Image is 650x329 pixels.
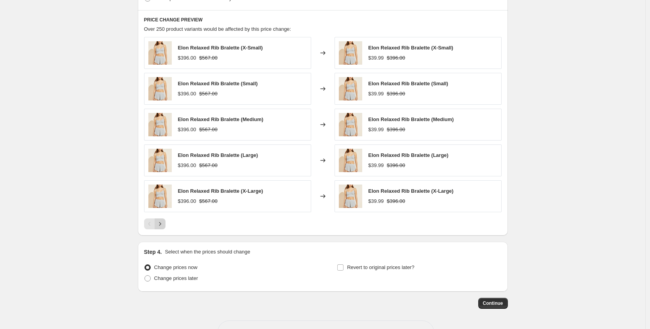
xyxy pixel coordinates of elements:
strike: $567.00 [199,90,218,98]
span: Change prices later [154,275,198,281]
img: EBJ0281-B1728-HGREY-F_80x.jpg [339,113,362,136]
span: Revert to original prices later? [347,264,414,270]
img: EBJ0281-B1728-HGREY-F_80x.jpg [148,149,172,172]
span: Elon Relaxed Rib Bralette (Large) [178,152,258,158]
p: Select when the prices should change [165,248,250,256]
strike: $567.00 [199,197,218,205]
div: $39.99 [368,126,384,134]
img: EBJ0281-B1728-HGREY-F_80x.jpg [339,185,362,208]
img: EBJ0281-B1728-HGREY-F_80x.jpg [148,113,172,136]
span: Elon Relaxed Rib Bralette (Small) [368,81,448,86]
img: EBJ0281-B1728-HGREY-F_80x.jpg [339,41,362,65]
img: EBJ0281-B1728-HGREY-F_80x.jpg [148,41,172,65]
span: Continue [483,300,503,306]
img: EBJ0281-B1728-HGREY-F_80x.jpg [148,185,172,208]
div: $39.99 [368,90,384,98]
div: $396.00 [178,126,196,134]
div: $39.99 [368,162,384,169]
button: Continue [478,298,508,309]
h2: Step 4. [144,248,162,256]
strike: $396.00 [387,162,405,169]
span: Elon Relaxed Rib Bralette (X-Small) [368,45,453,51]
div: $396.00 [178,197,196,205]
nav: Pagination [144,218,166,229]
span: Elon Relaxed Rib Bralette (Medium) [178,116,264,122]
strike: $396.00 [387,90,405,98]
img: EBJ0281-B1728-HGREY-F_80x.jpg [148,77,172,100]
strike: $396.00 [387,54,405,62]
h6: PRICE CHANGE PREVIEW [144,17,502,23]
strike: $567.00 [199,126,218,134]
img: EBJ0281-B1728-HGREY-F_80x.jpg [339,149,362,172]
span: Elon Relaxed Rib Bralette (X-Large) [178,188,263,194]
span: Elon Relaxed Rib Bralette (X-Small) [178,45,263,51]
strike: $567.00 [199,54,218,62]
strike: $567.00 [199,162,218,169]
img: EBJ0281-B1728-HGREY-F_80x.jpg [339,77,362,100]
button: Next [155,218,166,229]
div: $396.00 [178,162,196,169]
div: $396.00 [178,90,196,98]
span: Elon Relaxed Rib Bralette (Large) [368,152,449,158]
strike: $396.00 [387,126,405,134]
span: Change prices now [154,264,197,270]
span: Elon Relaxed Rib Bralette (X-Large) [368,188,454,194]
span: Elon Relaxed Rib Bralette (Medium) [368,116,454,122]
span: Elon Relaxed Rib Bralette (Small) [178,81,258,86]
span: Over 250 product variants would be affected by this price change: [144,26,291,32]
div: $396.00 [178,54,196,62]
div: $39.99 [368,54,384,62]
strike: $396.00 [387,197,405,205]
div: $39.99 [368,197,384,205]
